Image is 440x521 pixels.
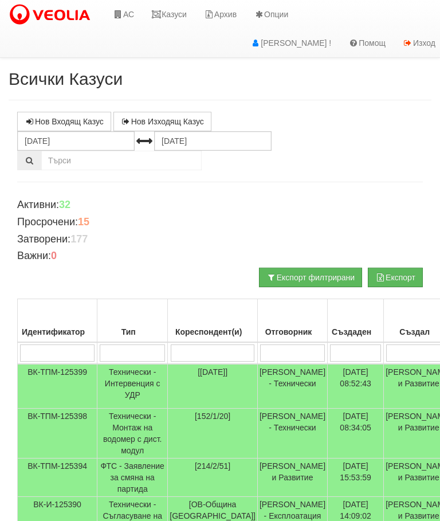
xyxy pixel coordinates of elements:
span: [152/1/20] [195,412,230,421]
td: [DATE] 08:34:05 [328,409,384,459]
a: Нов Изходящ Казус [113,112,211,131]
div: Идентификатор [19,324,95,340]
td: ФТС - Заявление за смяна на партида [97,459,168,497]
span: [214/2/51] [195,461,230,471]
button: Експорт [368,268,423,287]
td: [DATE] 08:52:43 [328,364,384,409]
div: Тип [99,324,166,340]
b: 32 [59,199,70,210]
th: Създаден: No sort applied, activate to apply an ascending sort [328,299,384,343]
td: ВК-ТПМ-125399 [18,364,97,409]
a: Нов Входящ Казус [17,112,111,131]
td: [PERSON_NAME] - Технически [257,409,327,459]
td: Технически - Монтаж на водомер с дист. модул [97,409,168,459]
h2: Всички Казуси [9,69,431,88]
div: Създаден [329,324,382,340]
button: Експорт филтрирани [259,268,362,287]
a: Помощ [340,29,394,57]
td: [PERSON_NAME] - Технически [257,364,327,409]
div: Отговорник [260,324,325,340]
h4: Активни: [17,199,423,211]
td: [PERSON_NAME] и Развитие [257,459,327,497]
img: VeoliaLogo.png [9,3,96,27]
th: Отговорник: No sort applied, activate to apply an ascending sort [257,299,327,343]
input: Търсене по Идентификатор, Бл/Вх/Ап, Тип, Описание, Моб. Номер, Имейл, Файл, Коментар, [41,151,202,170]
span: [ОВ-Община [GEOGRAPHIC_DATA]] [170,500,256,520]
th: Кореспондент(и): No sort applied, activate to apply an ascending sort [168,299,258,343]
h4: Важни: [17,250,423,262]
th: Идентификатор: No sort applied, activate to apply an ascending sort [18,299,97,343]
b: 0 [51,250,57,261]
td: [DATE] 15:53:59 [328,459,384,497]
div: Кореспондент(и) [170,324,256,340]
td: Технически - Интервенция с УДР [97,364,168,409]
h4: Затворени: [17,234,423,245]
a: [PERSON_NAME] ! [242,29,340,57]
th: Тип: No sort applied, activate to apply an ascending sort [97,299,168,343]
span: [[DATE]] [198,367,227,377]
td: ВК-ТПМ-125394 [18,459,97,497]
b: 177 [70,233,88,245]
td: ВК-ТПМ-125398 [18,409,97,459]
h4: Просрочени: [17,217,423,228]
b: 15 [78,216,89,228]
